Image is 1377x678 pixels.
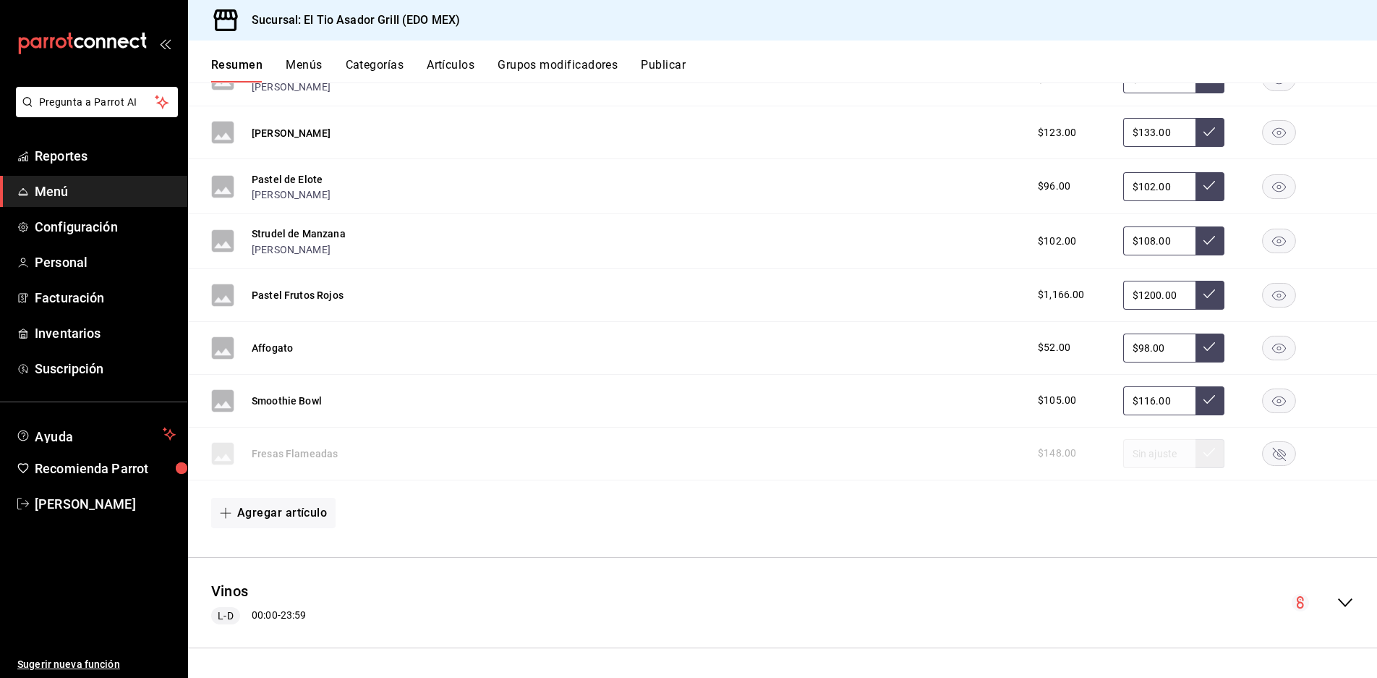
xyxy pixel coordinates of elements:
[211,607,306,624] div: 00:00 - 23:59
[35,359,176,378] span: Suscripción
[1123,386,1195,415] input: Sin ajuste
[35,425,157,443] span: Ayuda
[1123,281,1195,310] input: Sin ajuste
[211,498,336,528] button: Agregar artículo
[346,58,404,82] button: Categorías
[427,58,474,82] button: Artículos
[35,288,176,308] span: Facturación
[1123,118,1195,147] input: Sin ajuste
[252,341,293,355] button: Affogato
[1038,234,1076,249] span: $102.00
[1123,226,1195,255] input: Sin ajuste
[252,187,331,202] button: [PERSON_NAME]
[211,581,248,602] button: Vinos
[35,323,176,343] span: Inventarios
[252,394,322,408] button: Smoothie Bowl
[211,58,1377,82] div: navigation tabs
[10,105,178,120] a: Pregunta a Parrot AI
[39,95,155,110] span: Pregunta a Parrot AI
[35,182,176,201] span: Menú
[252,242,331,257] button: [PERSON_NAME]
[252,226,346,241] button: Strudel de Manzana
[1038,179,1070,194] span: $96.00
[252,172,323,187] button: Pastel de Elote
[252,288,344,302] button: Pastel Frutos Rojos
[252,126,331,140] button: [PERSON_NAME]
[1038,125,1076,140] span: $123.00
[159,38,171,49] button: open_drawer_menu
[1038,340,1070,355] span: $52.00
[16,87,178,117] button: Pregunta a Parrot AI
[35,253,176,272] span: Personal
[188,569,1377,637] div: collapse-menu-row
[35,494,176,514] span: [PERSON_NAME]
[1038,287,1084,302] span: $1,166.00
[17,657,176,672] span: Sugerir nueva función
[1038,393,1076,408] span: $105.00
[1123,172,1195,201] input: Sin ajuste
[35,217,176,237] span: Configuración
[211,58,263,82] button: Resumen
[498,58,618,82] button: Grupos modificadores
[286,58,322,82] button: Menús
[212,609,239,624] span: L-D
[641,58,686,82] button: Publicar
[35,146,176,166] span: Reportes
[35,459,176,478] span: Recomienda Parrot
[240,12,460,29] h3: Sucursal: El Tio Asador Grill (EDO MEX)
[252,80,331,94] button: [PERSON_NAME]
[1123,334,1195,363] input: Sin ajuste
